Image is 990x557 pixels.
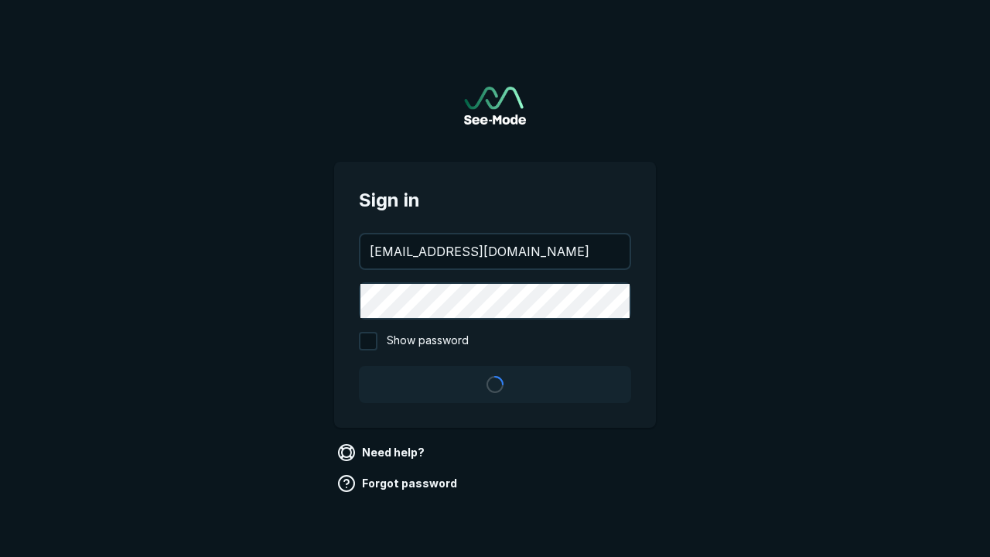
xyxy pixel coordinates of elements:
span: Show password [387,332,469,350]
a: Need help? [334,440,431,465]
a: Forgot password [334,471,463,496]
span: Sign in [359,186,631,214]
input: your@email.com [360,234,630,268]
img: See-Mode Logo [464,87,526,125]
a: Go to sign in [464,87,526,125]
